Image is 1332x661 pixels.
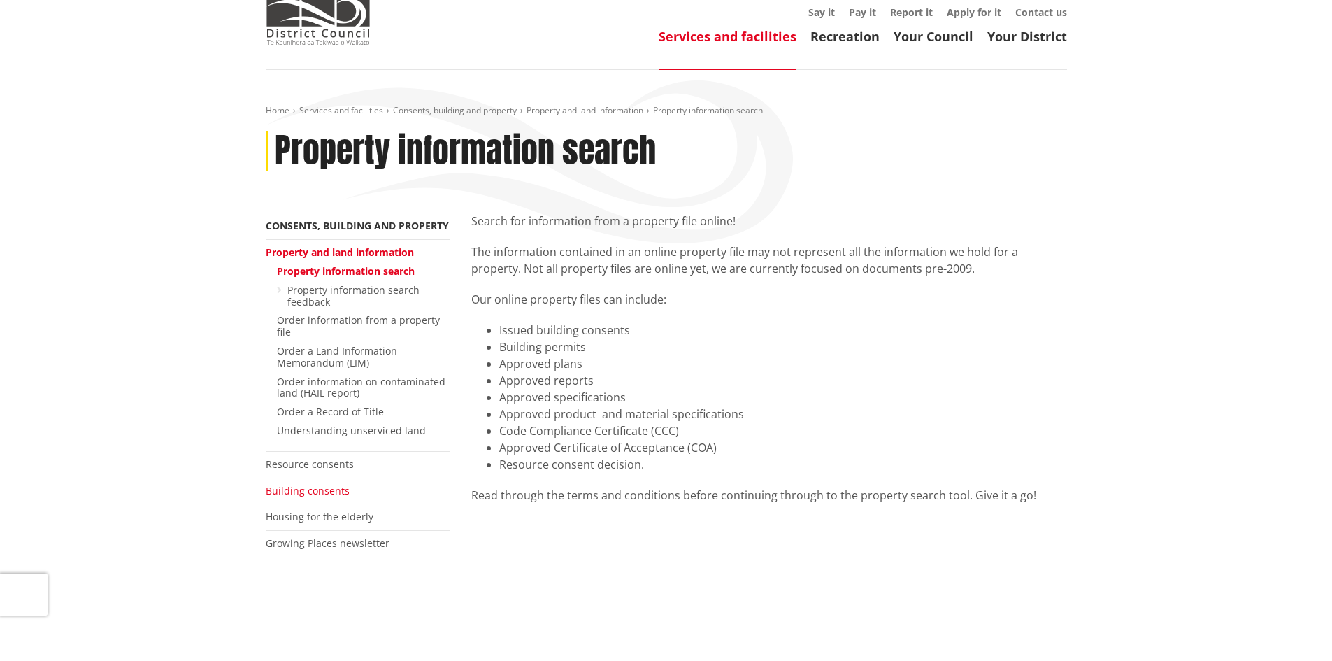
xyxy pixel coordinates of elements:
[499,389,1067,406] li: Approved specifications
[471,487,1067,504] div: Read through the terms and conditions before continuing through to the property search tool. Give...
[1268,602,1318,653] iframe: Messenger Launcher
[266,219,449,232] a: Consents, building and property
[471,292,666,307] span: Our online property files can include:
[499,372,1067,389] li: Approved reports
[266,536,389,550] a: Growing Places newsletter
[299,104,383,116] a: Services and facilities
[277,424,426,437] a: Understanding unserviced land
[499,439,1067,456] li: Approved Certificate of Acceptance (COA)
[499,339,1067,355] li: Building permits
[275,131,656,171] h1: Property information search
[890,6,933,19] a: Report it
[810,28,880,45] a: Recreation
[849,6,876,19] a: Pay it
[499,422,1067,439] li: Code Compliance Certificate (CCC)
[277,344,397,369] a: Order a Land Information Memorandum (LIM)
[947,6,1001,19] a: Apply for it
[987,28,1067,45] a: Your District
[527,104,643,116] a: Property and land information
[266,105,1067,117] nav: breadcrumb
[499,355,1067,372] li: Approved plans
[499,456,1067,473] li: Resource consent decision.
[393,104,517,116] a: Consents, building and property
[266,510,373,523] a: Housing for the elderly
[808,6,835,19] a: Say it
[277,405,384,418] a: Order a Record of Title
[266,104,289,116] a: Home
[287,283,420,308] a: Property information search feedback
[471,243,1067,277] p: The information contained in an online property file may not represent all the information we hol...
[266,457,354,471] a: Resource consents
[277,264,415,278] a: Property information search
[471,213,1067,229] p: Search for information from a property file online!
[266,484,350,497] a: Building consents
[499,406,1067,422] li: Approved product and material specifications
[277,313,440,339] a: Order information from a property file
[1015,6,1067,19] a: Contact us
[653,104,763,116] span: Property information search
[894,28,973,45] a: Your Council
[659,28,796,45] a: Services and facilities
[266,246,414,259] a: Property and land information
[499,322,1067,339] li: Issued building consents
[277,375,445,400] a: Order information on contaminated land (HAIL report)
